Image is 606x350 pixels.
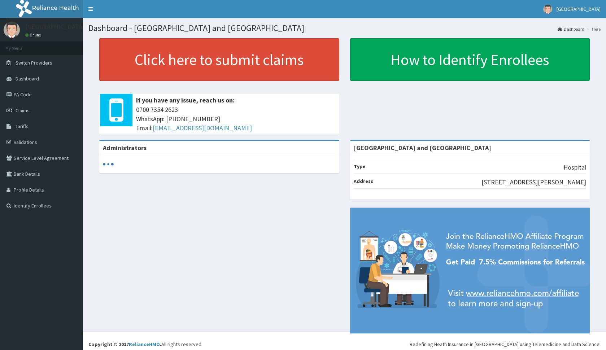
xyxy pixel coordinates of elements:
b: Administrators [103,144,147,152]
b: If you have any issue, reach us on: [136,96,235,104]
a: Online [25,32,43,38]
b: Address [354,178,373,184]
img: User Image [543,5,552,14]
span: Claims [16,107,30,114]
b: Type [354,163,366,170]
span: Switch Providers [16,60,52,66]
h1: Dashboard - [GEOGRAPHIC_DATA] and [GEOGRAPHIC_DATA] [88,23,601,33]
p: [GEOGRAPHIC_DATA] [25,23,85,30]
img: provider-team-banner.png [350,208,590,333]
strong: Copyright © 2017 . [88,341,161,347]
span: 0700 7354 2623 WhatsApp: [PHONE_NUMBER] Email: [136,105,336,133]
p: [STREET_ADDRESS][PERSON_NAME] [481,178,586,187]
svg: audio-loading [103,159,114,170]
strong: [GEOGRAPHIC_DATA] and [GEOGRAPHIC_DATA] [354,144,491,152]
img: User Image [4,22,20,38]
a: Dashboard [558,26,584,32]
a: RelianceHMO [129,341,160,347]
a: [EMAIL_ADDRESS][DOMAIN_NAME] [153,124,252,132]
span: [GEOGRAPHIC_DATA] [557,6,601,12]
a: Click here to submit claims [99,38,339,81]
div: Redefining Heath Insurance in [GEOGRAPHIC_DATA] using Telemedicine and Data Science! [410,341,601,348]
p: Hospital [563,163,586,172]
a: How to Identify Enrollees [350,38,590,81]
span: Dashboard [16,75,39,82]
span: Tariffs [16,123,29,130]
li: Here [585,26,601,32]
